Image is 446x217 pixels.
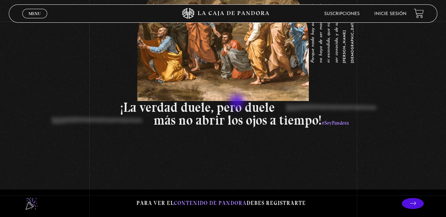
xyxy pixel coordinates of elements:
[414,8,424,18] a: View your shopping cart
[174,200,247,206] span: contenido de Pandora
[29,11,41,16] span: Menu
[374,12,406,16] a: Inicie sesión
[136,198,306,208] p: Para ver el debes registrarte
[309,4,356,63] p: Porque nada hay oculto, que no haya de ser manifestado; ni escondido, que no haya de ser conocido...
[26,18,44,23] span: Cerrar
[340,4,356,63] span: [PERSON_NAME][DEMOGRAPHIC_DATA]
[321,120,348,126] span: #SoyPandora
[324,12,360,16] a: Suscripciones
